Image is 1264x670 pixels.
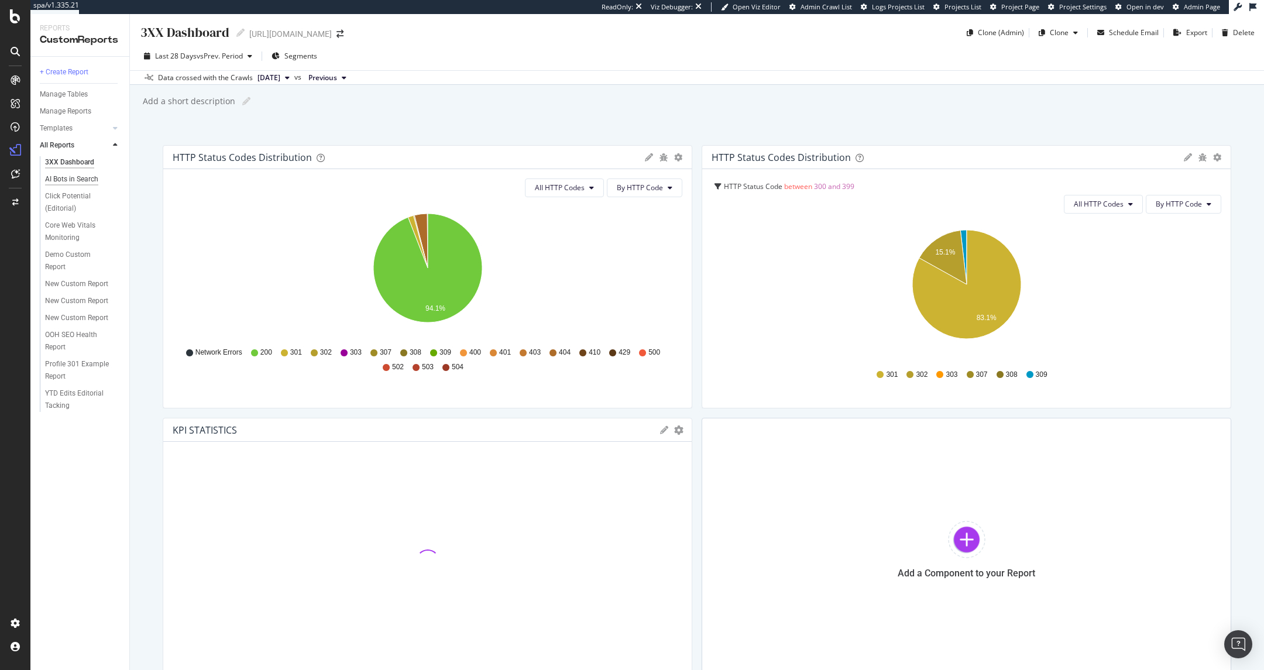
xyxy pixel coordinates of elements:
[1115,2,1164,12] a: Open in dev
[253,71,294,85] button: [DATE]
[45,358,121,383] a: Profile 301 Example Report
[40,33,120,47] div: CustomReports
[242,97,250,105] i: Edit report name
[944,2,981,11] span: Projects List
[674,426,683,434] div: gear
[1036,370,1047,380] span: 309
[529,348,541,358] span: 403
[45,249,121,273] a: Demo Custom Report
[946,370,957,380] span: 303
[439,348,451,358] span: 309
[45,173,121,185] a: AI Bots in Search
[45,358,112,383] div: Profile 301 Example Report
[308,73,337,83] span: Previous
[898,568,1035,579] div: Add a Component to your Report
[1186,28,1207,37] div: Export
[45,173,98,185] div: AI Bots in Search
[1048,2,1107,12] a: Project Settings
[1050,28,1069,37] div: Clone
[659,153,668,162] div: bug
[801,2,852,11] span: Admin Crawl List
[320,348,332,358] span: 302
[45,329,111,353] div: OOH SEO Health Report
[40,66,121,78] a: + Create Report
[990,2,1039,12] a: Project Page
[1126,2,1164,11] span: Open in dev
[45,387,112,412] div: YTD Edits Editorial Tacking
[257,73,280,83] span: 2025 Aug. 1st
[1064,195,1143,214] button: All HTTP Codes
[45,249,110,273] div: Demo Custom Report
[45,156,94,169] div: 3XX Dashboard
[425,304,445,312] text: 94.1%
[674,153,682,162] div: gear
[702,145,1231,408] div: HTTP Status Codes DistributiongeargearHTTP Status Code between 300 and 399All HTTP CodesBy HTTP C...
[304,71,351,85] button: Previous
[249,28,332,40] div: [URL][DOMAIN_NAME]
[163,145,692,408] div: HTTP Status Codes DistributiongeargearAll HTTP CodesBy HTTP CodeA chart.Network Errors20030130230...
[294,72,304,83] span: vs
[336,30,344,38] div: arrow-right-arrow-left
[45,219,112,244] div: Core Web Vitals Monitoring
[962,23,1024,42] button: Clone (Admin)
[1217,23,1255,42] button: Delete
[619,348,630,358] span: 429
[712,223,1222,359] div: A chart.
[721,2,781,12] a: Open Viz Editor
[392,362,404,372] span: 502
[195,348,242,358] span: Network Errors
[499,348,511,358] span: 401
[40,105,91,118] div: Manage Reports
[784,181,812,191] span: between
[139,47,257,66] button: Last 28 DaysvsPrev. Period
[173,152,312,163] div: HTTP Status Codes Distribution
[535,183,585,193] span: All HTTP Codes
[155,51,197,61] span: Last 28 Days
[45,190,121,215] a: Click Potential (Editorial)
[617,183,663,193] span: By HTTP Code
[45,295,108,307] div: New Custom Report
[525,178,604,197] button: All HTTP Codes
[284,51,317,61] span: Segments
[410,348,421,358] span: 308
[607,178,682,197] button: By HTTP Code
[648,348,660,358] span: 500
[422,362,434,372] span: 503
[651,2,693,12] div: Viz Debugger:
[1093,23,1159,42] button: Schedule Email
[976,370,988,380] span: 307
[45,295,121,307] a: New Custom Report
[1001,2,1039,11] span: Project Page
[977,314,997,322] text: 83.1%
[933,2,981,12] a: Projects List
[45,219,121,244] a: Core Web Vitals Monitoring
[40,88,88,101] div: Manage Tables
[814,181,854,191] span: 300 and 399
[45,312,121,324] a: New Custom Report
[872,2,925,11] span: Logs Projects List
[45,156,121,169] a: 3XX Dashboard
[916,370,928,380] span: 302
[173,207,683,342] div: A chart.
[1198,153,1207,162] div: bug
[789,2,852,12] a: Admin Crawl List
[1213,153,1221,162] div: gear
[712,152,851,163] div: HTTP Status Codes Distribution
[1074,199,1124,209] span: All HTTP Codes
[158,73,253,83] div: Data crossed with the Crawls
[197,51,243,61] span: vs Prev. Period
[380,348,391,358] span: 307
[173,424,237,436] div: KPI STATISTICS
[886,370,898,380] span: 301
[40,122,109,135] a: Templates
[45,278,108,290] div: New Custom Report
[45,387,121,412] a: YTD Edits Editorial Tacking
[1034,23,1083,42] button: Clone
[45,329,121,353] a: OOH SEO Health Report
[724,181,782,191] span: HTTP Status Code
[290,348,302,358] span: 301
[260,348,272,358] span: 200
[1156,199,1202,209] span: By HTTP Code
[1059,2,1107,11] span: Project Settings
[40,139,74,152] div: All Reports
